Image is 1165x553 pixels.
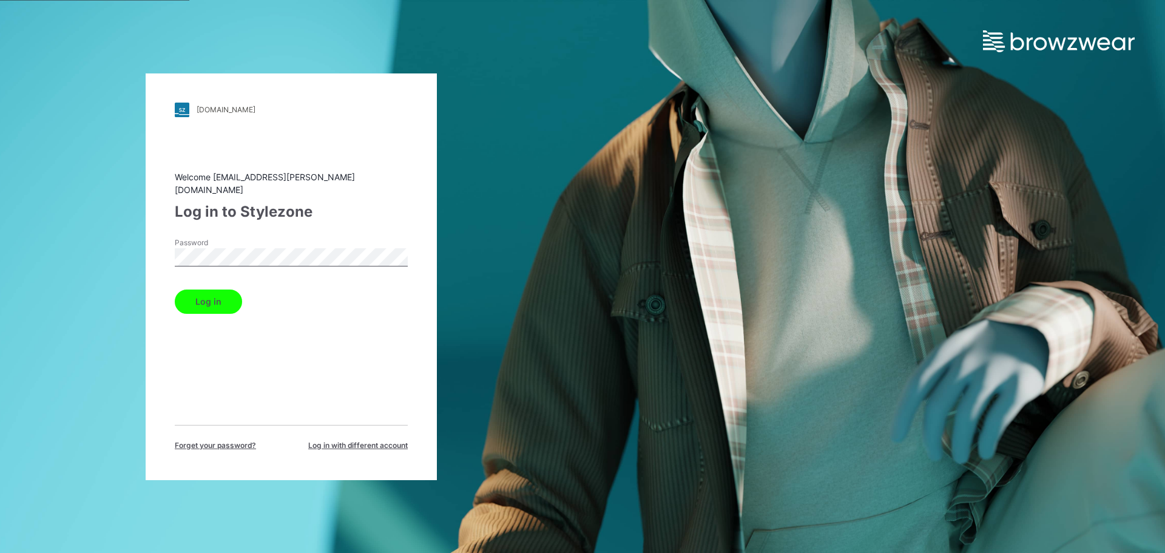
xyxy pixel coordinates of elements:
[175,290,242,314] button: Log in
[308,440,408,451] span: Log in with different account
[175,171,408,196] div: Welcome [EMAIL_ADDRESS][PERSON_NAME][DOMAIN_NAME]
[983,30,1135,52] img: browzwear-logo.e42bd6dac1945053ebaf764b6aa21510.svg
[197,105,255,114] div: [DOMAIN_NAME]
[175,237,260,248] label: Password
[175,201,408,223] div: Log in to Stylezone
[175,103,189,117] img: stylezone-logo.562084cfcfab977791bfbf7441f1a819.svg
[175,440,256,451] span: Forget your password?
[175,103,408,117] a: [DOMAIN_NAME]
